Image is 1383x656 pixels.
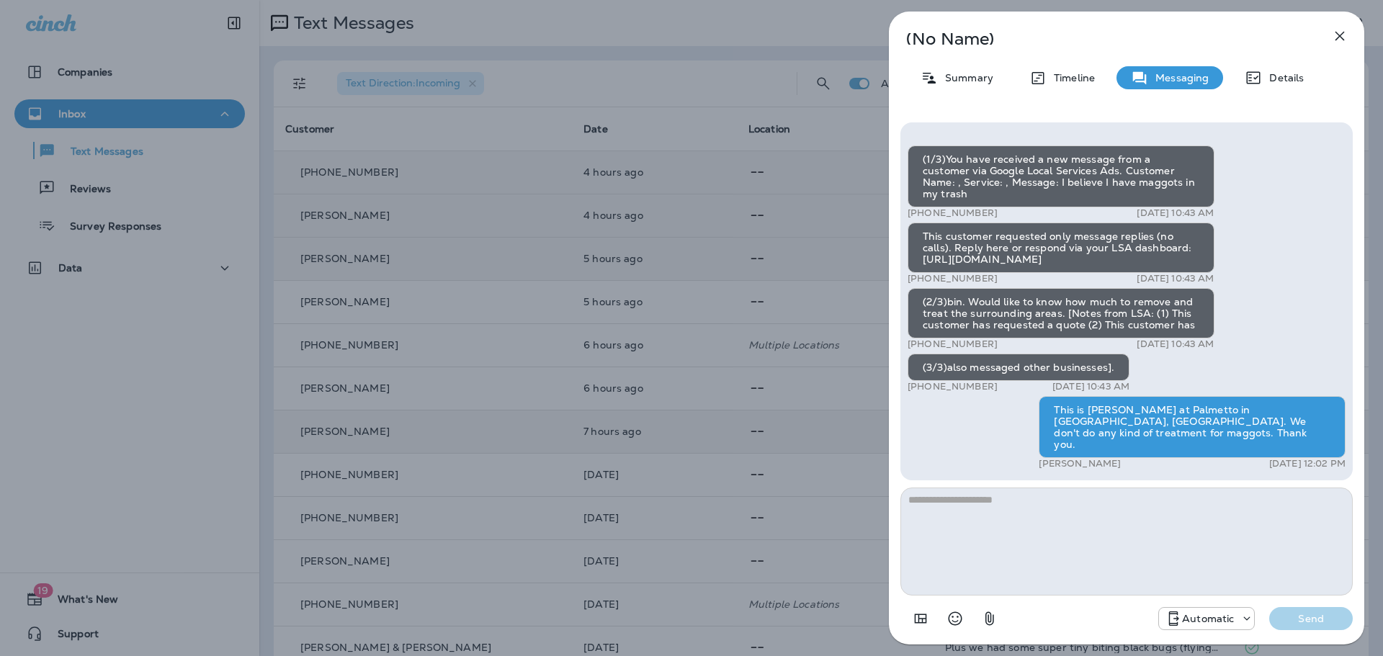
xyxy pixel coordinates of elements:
[1148,72,1209,84] p: Messaging
[908,338,998,350] p: [PHONE_NUMBER]
[906,604,935,633] button: Add in a premade template
[908,273,998,284] p: [PHONE_NUMBER]
[908,223,1214,273] div: This customer requested only message replies (no calls). Reply here or respond via your LSA dashb...
[1137,273,1214,284] p: [DATE] 10:43 AM
[1047,72,1095,84] p: Timeline
[908,145,1214,207] div: (1/3)You have received a new message from a customer via Google Local Services Ads. Customer Name...
[906,33,1299,45] p: (No Name)
[941,604,970,633] button: Select an emoji
[908,354,1129,381] div: (3/3)also messaged other businesses].
[908,381,998,392] p: [PHONE_NUMBER]
[938,72,993,84] p: Summary
[908,288,1214,338] div: (2/3)bin. Would like to know how much to remove and treat the surrounding areas. [Notes from LSA:...
[908,207,998,219] p: [PHONE_NUMBER]
[1039,396,1346,458] div: This is [PERSON_NAME] at Palmetto in [GEOGRAPHIC_DATA], [GEOGRAPHIC_DATA]. We don't do any kind o...
[1269,458,1346,469] p: [DATE] 12:02 PM
[1137,207,1214,219] p: [DATE] 10:43 AM
[1137,338,1214,350] p: [DATE] 10:43 AM
[1262,72,1304,84] p: Details
[1182,613,1234,624] p: Automatic
[1052,381,1129,392] p: [DATE] 10:43 AM
[1039,458,1121,469] p: [PERSON_NAME]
